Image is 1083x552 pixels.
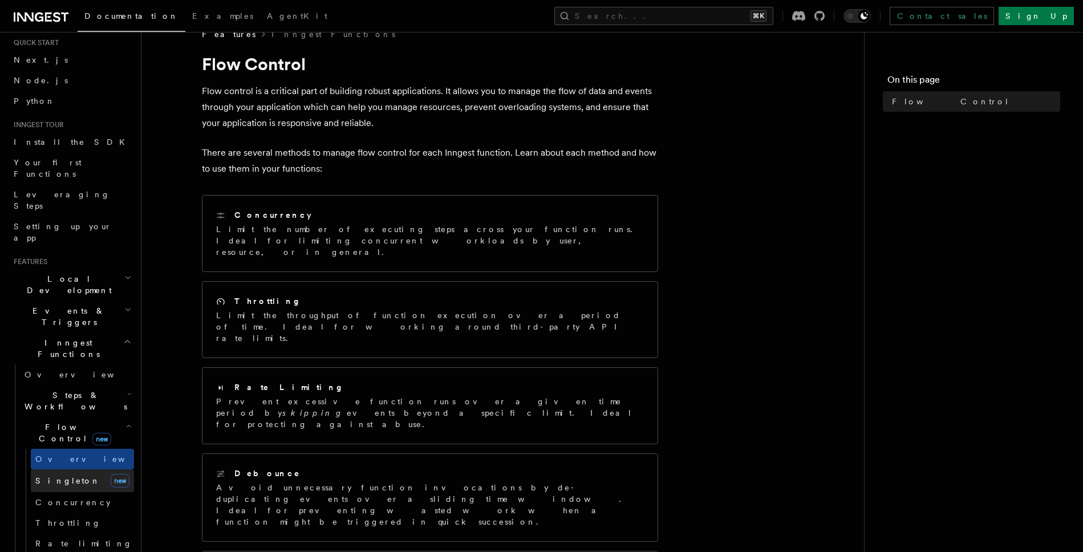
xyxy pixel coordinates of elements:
span: Examples [192,11,253,21]
span: Throttling [35,518,101,527]
h2: Throttling [234,295,301,307]
span: Next.js [14,55,68,64]
span: Install the SDK [14,137,132,147]
span: Flow Control [20,421,125,444]
a: Inngest Functions [271,29,395,40]
a: Sign Up [999,7,1074,25]
span: Python [14,96,55,105]
a: Leveraging Steps [9,184,134,216]
a: Your first Functions [9,152,134,184]
button: Local Development [9,269,134,301]
a: Node.js [9,70,134,91]
span: Your first Functions [14,158,82,178]
p: Prevent excessive function runs over a given time period by events beyond a specific limit. Ideal... [216,396,644,430]
span: Overview [25,370,142,379]
a: Setting up your app [9,216,134,248]
span: Rate limiting [35,539,132,548]
a: DebounceAvoid unnecessary function invocations by de-duplicating events over a sliding time windo... [202,453,658,542]
a: Python [9,91,134,111]
span: Documentation [84,11,179,21]
span: Leveraging Steps [14,190,110,210]
span: Overview [35,454,153,464]
span: Inngest Functions [9,337,123,360]
a: AgentKit [260,3,334,31]
button: Events & Triggers [9,301,134,332]
span: Inngest tour [9,120,64,129]
a: Examples [185,3,260,31]
h2: Debounce [234,468,301,479]
span: new [111,474,129,488]
span: Local Development [9,273,124,296]
a: Throttling [31,513,134,533]
h2: Rate Limiting [234,381,344,393]
p: Limit the number of executing steps across your function runs. Ideal for limiting concurrent work... [216,224,644,258]
p: Avoid unnecessary function invocations by de-duplicating events over a sliding time window. Ideal... [216,482,644,527]
span: Singleton [35,476,100,485]
em: skipping [282,408,347,417]
a: Overview [20,364,134,385]
h2: Concurrency [234,209,311,221]
h1: Flow Control [202,54,658,74]
a: ThrottlingLimit the throughput of function execution over a period of time. Ideal for working aro... [202,281,658,358]
button: Flow Controlnew [20,417,134,449]
span: Events & Triggers [9,305,124,328]
span: Setting up your app [14,222,112,242]
a: Contact sales [890,7,994,25]
span: Flow Control [892,96,1009,107]
a: Singletonnew [31,469,134,492]
a: Install the SDK [9,132,134,152]
button: Inngest Functions [9,332,134,364]
span: Quick start [9,38,59,47]
a: Overview [31,449,134,469]
button: Steps & Workflows [20,385,134,417]
kbd: ⌘K [751,10,766,22]
button: Search...⌘K [554,7,773,25]
a: Flow Control [887,91,1060,112]
p: There are several methods to manage flow control for each Inngest function. Learn about each meth... [202,145,658,177]
p: Flow control is a critical part of building robust applications. It allows you to manage the flow... [202,83,658,131]
span: AgentKit [267,11,327,21]
h4: On this page [887,73,1060,91]
span: Features [202,29,255,40]
span: new [92,433,111,445]
a: Next.js [9,50,134,70]
span: Features [9,257,47,266]
a: Documentation [78,3,185,32]
a: Concurrency [31,492,134,513]
span: Steps & Workflows [20,389,127,412]
span: Node.js [14,76,68,85]
p: Limit the throughput of function execution over a period of time. Ideal for working around third-... [216,310,644,344]
button: Toggle dark mode [843,9,871,23]
a: Rate LimitingPrevent excessive function runs over a given time period byskippingevents beyond a s... [202,367,658,444]
span: Concurrency [35,498,111,507]
a: ConcurrencyLimit the number of executing steps across your function runs. Ideal for limiting conc... [202,195,658,272]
